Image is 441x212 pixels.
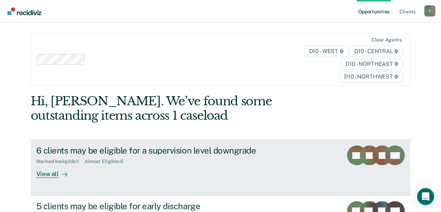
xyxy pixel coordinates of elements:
div: View all [36,164,76,178]
div: Clear agents [372,37,402,43]
span: D10 - CENTRAL [350,46,403,57]
div: Marked Ineligible : 1 [36,158,85,164]
span: D10 - NORTHEAST [341,58,403,70]
div: F [424,5,435,17]
div: 5 clients may be eligible for early discharge [36,201,284,211]
div: Almost Eligible : 6 [85,158,129,164]
div: Open Intercom Messenger [417,188,434,205]
button: Profile dropdown button [424,5,435,17]
div: 6 clients may be eligible for a supervision level downgrade [36,145,284,156]
div: Hi, [PERSON_NAME]. We’ve found some outstanding items across 1 caseload [31,94,335,123]
span: D10 - WEST [304,46,348,57]
a: 6 clients may be eligible for a supervision level downgradeMarked Ineligible:1Almost Eligible:6Vi... [31,139,411,195]
span: D10 - NORTHWEST [339,71,403,82]
img: Recidiviz [7,7,41,15]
